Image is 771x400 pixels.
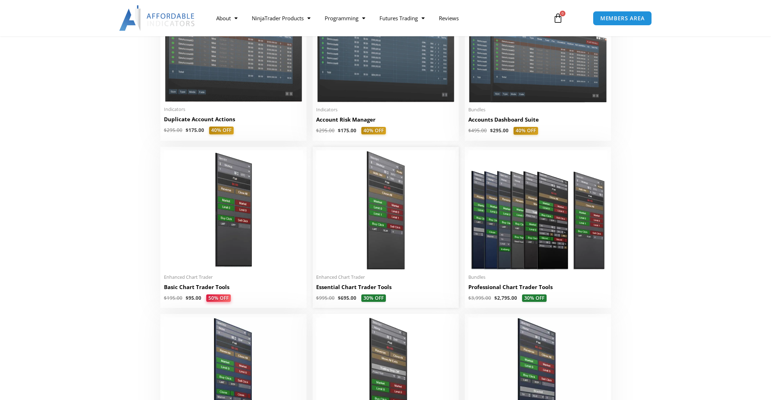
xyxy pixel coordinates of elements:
[468,150,607,270] img: ProfessionalToolsBundlePage
[164,116,303,127] a: Duplicate Account Actions
[514,127,538,135] span: 40% OFF
[361,127,386,135] span: 40% OFF
[468,283,607,294] a: Professional Chart Trader Tools
[361,294,386,302] span: 30% OFF
[522,294,547,302] span: 30% OFF
[316,274,455,280] span: Enhanced Chart Trader
[164,283,303,291] h2: Basic Chart Trader Tools
[119,5,196,31] img: LogoAI | Affordable Indicators – NinjaTrader
[338,127,341,134] span: $
[186,127,204,133] bdi: 175.00
[338,295,356,301] bdi: 695.00
[209,127,234,134] span: 40% OFF
[468,295,471,301] span: $
[164,150,303,270] img: BasicTools
[316,116,455,123] h2: Account Risk Manager
[560,11,565,16] span: 0
[490,127,509,134] bdi: 295.00
[468,127,471,134] span: $
[432,10,466,26] a: Reviews
[468,295,491,301] bdi: 3,995.00
[468,116,607,123] h2: Accounts Dashboard Suite
[164,283,303,294] a: Basic Chart Trader Tools
[316,127,319,134] span: $
[338,295,341,301] span: $
[468,283,607,291] h2: Professional Chart Trader Tools
[600,16,645,21] span: MEMBERS AREA
[316,150,455,270] img: Essential Chart Trader Tools
[164,274,303,280] span: Enhanced Chart Trader
[316,116,455,127] a: Account Risk Manager
[468,127,487,134] bdi: 495.00
[468,116,607,127] a: Accounts Dashboard Suite
[494,295,517,301] bdi: 2,795.00
[209,10,245,26] a: About
[316,107,455,113] span: Indicators
[468,274,607,280] span: Bundles
[186,295,201,301] bdi: 95.00
[164,295,182,301] bdi: 195.00
[186,127,188,133] span: $
[542,8,574,28] a: 0
[316,295,335,301] bdi: 995.00
[468,107,607,113] span: Bundles
[372,10,432,26] a: Futures Trading
[206,294,230,302] span: 50% OFF
[164,295,167,301] span: $
[164,127,167,133] span: $
[245,10,318,26] a: NinjaTrader Products
[164,106,303,112] span: Indicators
[593,11,652,26] a: MEMBERS AREA
[164,127,182,133] bdi: 295.00
[186,295,188,301] span: $
[209,10,545,26] nav: Menu
[164,116,303,123] h2: Duplicate Account Actions
[316,127,335,134] bdi: 295.00
[490,127,493,134] span: $
[338,127,356,134] bdi: 175.00
[318,10,372,26] a: Programming
[316,283,455,291] h2: Essential Chart Trader Tools
[316,295,319,301] span: $
[316,283,455,294] a: Essential Chart Trader Tools
[494,295,497,301] span: $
